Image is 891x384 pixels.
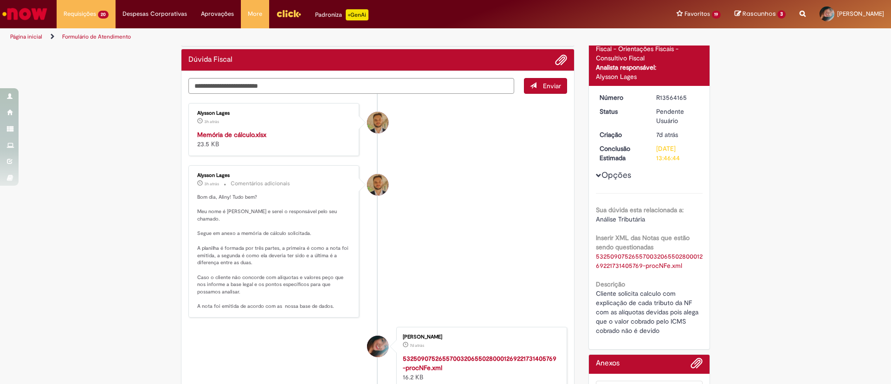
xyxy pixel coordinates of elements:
a: Rascunhos [735,10,786,19]
div: Analista responsável: [596,63,703,72]
div: Pendente Usuário [656,107,699,125]
button: Adicionar anexos [691,357,703,374]
div: Alysson Lages [367,112,388,133]
span: More [248,9,262,19]
button: Adicionar anexos [555,54,567,66]
span: Análise Tributária [596,215,645,223]
span: 7d atrás [656,130,678,139]
dt: Conclusão Estimada [593,144,650,163]
div: [PERSON_NAME] [403,334,557,340]
div: 24/09/2025 16:46:40 [656,130,699,139]
span: Cliente solicita calculo com explicação de cada tributo da NF com as alíquotas devidas pois alega... [596,289,700,335]
div: 23.5 KB [197,130,352,149]
ul: Trilhas de página [7,28,587,46]
b: Sua dúvida esta relacionada a: [596,206,684,214]
span: Favoritos [684,9,710,19]
div: R13564165 [656,93,699,102]
time: 24/09/2025 16:46:40 [656,130,678,139]
a: Memória de cálculo.xlsx [197,130,266,139]
button: Enviar [524,78,567,94]
div: Alysson Lages [197,173,352,178]
span: Despesas Corporativas [123,9,187,19]
h2: Dúvida Fiscal Histórico de tíquete [188,56,232,64]
div: Alysson Lages [596,72,703,81]
div: Alysson Lages [197,111,352,116]
div: 16.2 KB [403,354,557,382]
time: 01/10/2025 11:11:37 [204,119,219,124]
div: [DATE] 13:46:44 [656,144,699,163]
img: ServiceNow [1,5,49,23]
b: Inserir XML das Notas que estão sendo questionadas [596,234,690,251]
span: 3 [777,10,786,19]
dt: Número [593,93,650,102]
dt: Criação [593,130,650,139]
span: Rascunhos [742,9,776,18]
span: Enviar [543,82,561,90]
a: 53250907526557003206550280001269221731405769-procNFe.xml [403,354,556,372]
a: Formulário de Atendimento [62,33,131,40]
span: 19 [712,11,721,19]
span: 7d atrás [410,343,424,348]
a: Página inicial [10,33,42,40]
a: Download de 53250907526557003206550280001269221731405769-procNFe.xml [596,252,703,270]
dt: Status [593,107,650,116]
span: [PERSON_NAME] [837,10,884,18]
h2: Anexos [596,359,620,368]
span: Requisições [64,9,96,19]
div: Alysson Lages [367,174,388,195]
div: Aliny Souza Lira [367,336,388,357]
small: Comentários adicionais [231,180,290,188]
p: Bom dia, Aliny! Tudo bem? Meu nome é [PERSON_NAME] e serei o responsável pelo seu chamado. Segue ... [197,194,352,310]
time: 24/09/2025 16:45:34 [410,343,424,348]
b: Descrição [596,280,625,288]
p: +GenAi [346,9,368,20]
span: 3h atrás [204,181,219,187]
div: Fiscal - Orientações Fiscais - Consultivo Fiscal [596,44,703,63]
textarea: Digite sua mensagem aqui... [188,78,514,94]
img: click_logo_yellow_360x200.png [276,7,301,20]
span: 20 [98,11,109,19]
span: 3h atrás [204,119,219,124]
div: Padroniza [315,9,368,20]
time: 01/10/2025 11:10:44 [204,181,219,187]
span: Aprovações [201,9,234,19]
